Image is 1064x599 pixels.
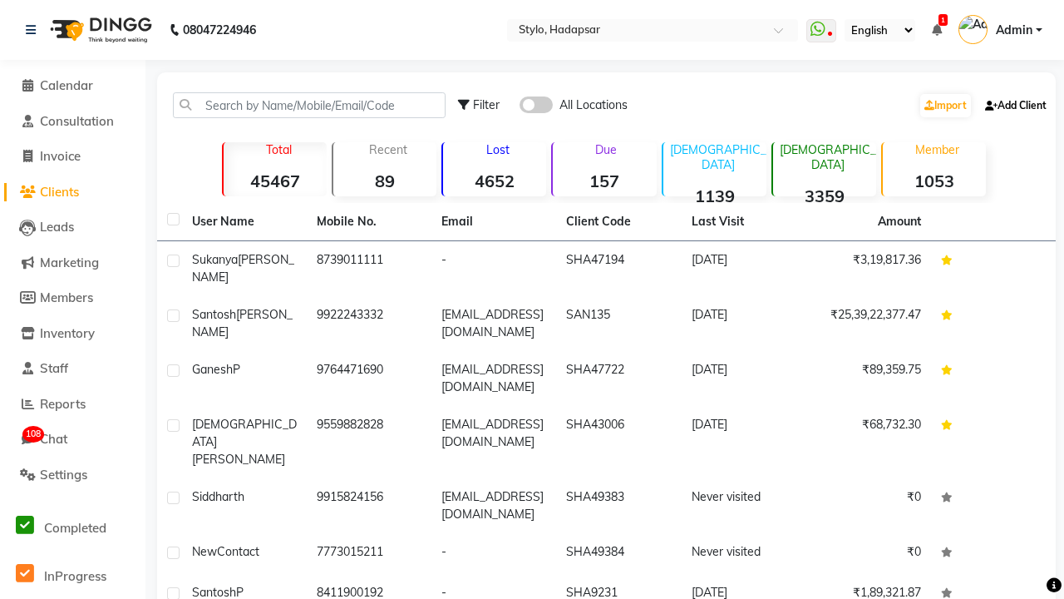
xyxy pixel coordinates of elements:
span: Inventory [40,325,95,341]
th: Mobile No. [307,203,431,241]
img: Admin [958,15,988,44]
a: Import [920,94,971,117]
a: Invoice [4,147,141,166]
td: ₹3,19,817.36 [806,241,931,296]
td: 9764471690 [307,351,431,406]
th: User Name [182,203,307,241]
td: [DATE] [682,351,806,406]
td: [EMAIL_ADDRESS][DOMAIN_NAME] [431,296,556,351]
td: - [431,533,556,574]
a: Add Client [981,94,1051,117]
span: Staff [40,360,68,376]
span: Admin [996,22,1032,39]
span: Marketing [40,255,99,270]
a: 1 [932,22,942,37]
span: InProgress [44,568,106,584]
td: 8739011111 [307,241,431,296]
span: 1 [938,14,948,26]
td: [EMAIL_ADDRESS][DOMAIN_NAME] [431,351,556,406]
p: [DEMOGRAPHIC_DATA] [670,142,766,172]
span: Invoice [40,148,81,164]
td: ₹0 [806,533,931,574]
td: SHA49384 [556,533,681,574]
th: Client Code [556,203,681,241]
td: Never visited [682,533,806,574]
span: Members [40,290,93,305]
td: [DATE] [682,296,806,351]
td: [EMAIL_ADDRESS][DOMAIN_NAME] [431,478,556,533]
p: Lost [450,142,546,157]
span: Completed [44,520,106,536]
strong: 4652 [443,171,546,191]
td: SHA47194 [556,241,681,296]
span: [PERSON_NAME] [192,252,294,285]
span: New [192,544,217,559]
td: 9922243332 [307,296,431,351]
p: Total [230,142,327,157]
span: Leads [40,219,74,235]
b: 08047224946 [183,7,256,53]
p: Recent [340,142,436,157]
span: Filter [473,97,500,112]
a: Leads [4,218,141,237]
span: All Locations [559,97,628,114]
span: Ganesh [192,362,233,377]
span: Consultation [40,113,114,129]
td: SHA49383 [556,478,681,533]
td: 9559882828 [307,406,431,478]
td: [DATE] [682,241,806,296]
p: Member [889,142,986,157]
td: ₹68,732.30 [806,406,931,478]
td: Never visited [682,478,806,533]
td: - [431,241,556,296]
a: Consultation [4,112,141,131]
a: Reports [4,395,141,414]
strong: 157 [553,171,656,191]
td: ₹0 [806,478,931,533]
td: 7773015211 [307,533,431,574]
span: Settings [40,467,87,483]
p: [DEMOGRAPHIC_DATA] [780,142,876,172]
td: SHA47722 [556,351,681,406]
strong: 1053 [883,171,986,191]
span: [PERSON_NAME] [192,307,293,339]
span: Calendar [40,77,93,93]
td: ₹25,39,22,377.47 [806,296,931,351]
a: Inventory [4,324,141,344]
span: Sukanya [192,252,238,267]
a: Settings [4,466,141,485]
th: Last Visit [682,203,806,241]
span: siddharth [192,489,244,504]
p: Due [556,142,656,157]
a: Staff [4,359,141,379]
span: Clients [40,184,79,200]
strong: 3359 [773,186,876,206]
td: SHA43006 [556,406,681,478]
strong: 1139 [663,186,766,206]
span: P [233,362,240,377]
td: ₹89,359.75 [806,351,931,406]
input: Search by Name/Mobile/Email/Code [173,92,446,118]
span: Contact [217,544,259,559]
td: 9915824156 [307,478,431,533]
span: Chat [40,431,67,447]
th: Amount [868,203,931,240]
span: Santosh [192,307,236,322]
a: 108Chat [4,430,141,449]
th: Email [431,203,556,241]
a: Calendar [4,77,141,96]
td: SAN135 [556,296,681,351]
span: [PERSON_NAME] [192,452,285,467]
span: 108 [22,426,44,443]
span: [DEMOGRAPHIC_DATA] [192,417,297,449]
a: Clients [4,183,141,202]
td: [EMAIL_ADDRESS][DOMAIN_NAME] [431,406,556,478]
td: [DATE] [682,406,806,478]
a: Marketing [4,254,141,273]
strong: 45467 [224,171,327,191]
strong: 89 [333,171,436,191]
span: Reports [40,396,86,412]
img: logo [42,7,156,53]
a: Members [4,289,141,308]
